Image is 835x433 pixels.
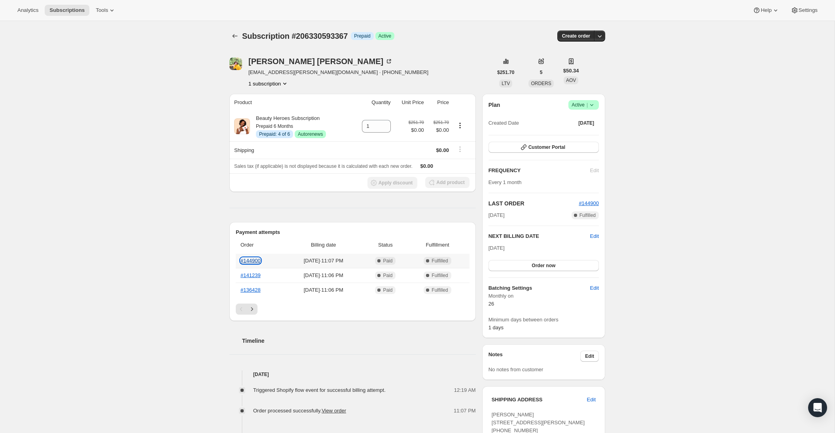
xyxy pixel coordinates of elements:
span: $50.34 [563,67,579,75]
span: [DATE] · 11:06 PM [286,286,361,294]
button: $251.70 [492,67,519,78]
div: Beauty Heroes Subscription [250,114,326,138]
button: [DATE] [574,118,599,129]
span: No notes from customer [489,367,543,372]
span: Edit [590,284,599,292]
span: Monthly on [489,292,599,300]
div: [PERSON_NAME] [PERSON_NAME] [248,57,393,65]
span: Edit [585,353,594,359]
h2: LAST ORDER [489,199,579,207]
button: Subscriptions [229,30,240,42]
small: Prepaid 6 Months [256,123,293,129]
span: Fulfilled [432,287,448,293]
h2: FREQUENCY [489,167,590,175]
span: Fulfilled [432,258,448,264]
th: Product [229,94,352,111]
span: Billing date [286,241,361,249]
th: Order [236,236,284,254]
th: Shipping [229,141,352,159]
span: ORDERS [531,81,551,86]
span: Active [379,33,392,39]
span: Subscriptions [49,7,85,13]
th: Unit Price [393,94,426,111]
span: Created Date [489,119,519,127]
span: [DATE] · 11:07 PM [286,257,361,265]
span: Edit [587,396,596,404]
button: Subscriptions [45,5,89,16]
span: [DATE] [489,245,505,251]
a: #141239 [240,272,261,278]
span: Help [761,7,771,13]
span: 1 days [489,325,504,330]
span: Prepaid: 4 of 6 [259,131,290,137]
span: [DATE] [578,120,594,126]
span: Order now [532,262,555,269]
span: $0.00 [436,147,449,153]
span: $0.00 [420,163,434,169]
div: Open Intercom Messenger [808,398,827,417]
button: 5 [535,67,547,78]
button: Edit [590,232,599,240]
span: Fulfilled [579,212,596,218]
span: $251.70 [497,69,514,76]
span: Paid [383,287,392,293]
span: [DATE] · 11:06 PM [286,272,361,279]
span: Autorenews [298,131,323,137]
span: LTV [502,81,510,86]
button: Next [246,304,258,315]
img: product img [234,118,250,134]
button: Order now [489,260,599,271]
span: Subscription #206330593367 [242,32,348,40]
th: Quantity [352,94,393,111]
button: Customer Portal [489,142,599,153]
nav: Pagination [236,304,470,315]
a: #144900 [579,200,599,206]
h6: Batching Settings [489,284,590,292]
span: Isabelle Wessel [229,57,242,70]
a: #144900 [240,258,261,264]
span: Settings [799,7,818,13]
button: Product actions [248,80,289,87]
span: Tools [96,7,108,13]
th: Price [426,94,451,111]
a: #136428 [240,287,261,293]
span: Order processed successfully. [253,408,346,414]
span: 11:07 PM [454,407,476,415]
button: Create order [557,30,595,42]
span: Prepaid [354,33,370,39]
span: AOV [566,78,576,83]
span: Customer Portal [528,144,565,150]
h2: Timeline [242,337,476,345]
span: Analytics [17,7,38,13]
button: Shipping actions [454,145,466,154]
small: $251.70 [409,120,424,125]
span: $0.00 [429,126,449,134]
button: Edit [585,282,604,294]
span: Minimum days between orders [489,316,599,324]
button: Settings [786,5,822,16]
span: [DATE] [489,211,505,219]
span: Create order [562,33,590,39]
span: 12:19 AM [454,386,476,394]
h2: Plan [489,101,500,109]
button: Help [748,5,784,16]
h2: NEXT BILLING DATE [489,232,590,240]
span: Status [365,241,406,249]
span: 26 [489,301,494,307]
small: $251.70 [434,120,449,125]
button: Edit [580,351,599,362]
button: Tools [91,5,121,16]
span: Paid [383,272,392,279]
h3: SHIPPING ADDRESS [492,396,587,404]
button: Analytics [13,5,43,16]
span: Fulfillment [410,241,464,249]
span: | [587,102,588,108]
span: Paid [383,258,392,264]
h4: [DATE] [229,370,476,378]
span: $0.00 [409,126,424,134]
span: 5 [540,69,543,76]
button: Product actions [454,121,466,130]
h3: Notes [489,351,581,362]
